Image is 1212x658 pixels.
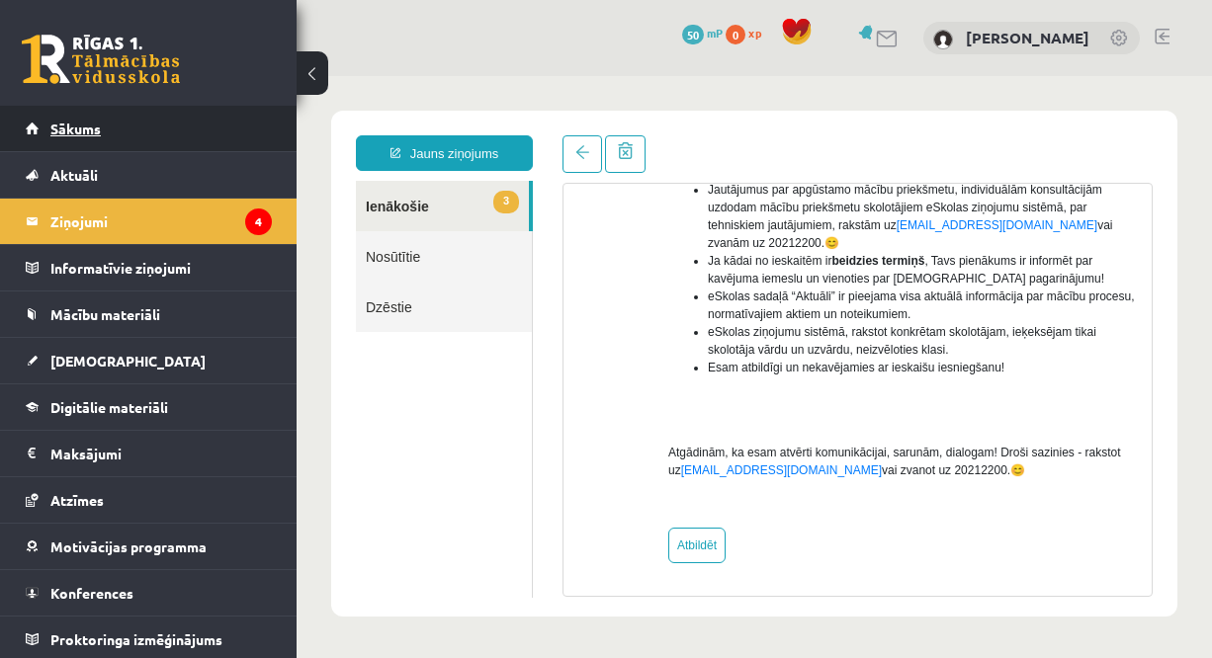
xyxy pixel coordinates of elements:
span: eSkolas ziņojumu sistēmā, rakstot konkrētam skolotājam, ieķeksējam tikai skolotāja vārdu un uzvār... [411,249,800,281]
a: 3Ienākošie [59,105,232,155]
a: Ziņojumi4 [26,199,272,244]
a: 0 xp [726,25,771,41]
span: eSkolas sadaļā “Aktuāli” ir pieejama visa aktuālā informācija par mācību procesu, normatīvajiem a... [411,213,838,245]
a: Dzēstie [59,206,235,256]
a: Mācību materiāli [26,291,272,337]
a: Konferences [26,570,272,616]
span: Ja kādai no ieskaitēm ir , Tavs pienākums ir informēt par kavējuma iemeslu un vienoties par [DEMO... [411,178,808,209]
span: Atgādinām, ka esam atvērti komunikācijai, sarunām, dialogam! Droši sazinies - rakstot uz vai zvan... [372,370,824,401]
a: [EMAIL_ADDRESS][DOMAIN_NAME] [385,387,585,401]
span: Sākums [50,120,101,137]
legend: Maksājumi [50,431,272,476]
a: Sākums [26,106,272,151]
span: 3 [197,115,222,137]
span: xp [748,25,761,41]
a: [PERSON_NAME] [966,28,1089,47]
legend: Informatīvie ziņojumi [50,245,272,290]
legend: Ziņojumi [50,199,272,244]
span: Mācību materiāli [50,305,160,323]
span: Konferences [50,584,133,602]
span: Esam atbildīgi un nekavējamies ar ieskaišu iesniegšanu! [411,285,708,298]
i: 4 [245,208,272,235]
a: Atbildēt [372,452,429,487]
span: mP [707,25,723,41]
a: Digitālie materiāli [26,384,272,430]
span: 0 [726,25,745,44]
span: Proktoringa izmēģinājums [50,630,222,648]
span: Atzīmes [50,491,104,509]
a: Motivācijas programma [26,524,272,569]
a: [DEMOGRAPHIC_DATA] [26,338,272,383]
a: [EMAIL_ADDRESS][DOMAIN_NAME] [600,142,801,156]
a: Aktuāli [26,152,272,198]
a: Jauns ziņojums [59,59,236,95]
a: Rīgas 1. Tālmācības vidusskola [22,35,180,84]
span: Digitālie materiāli [50,398,168,416]
span: 50 [682,25,704,44]
span: Motivācijas programma [50,537,207,555]
a: Atzīmes [26,477,272,523]
img: Katrīna Grima [933,30,953,49]
span: Aktuāli [50,166,98,184]
span: 😊 [714,387,729,401]
a: 50 mP [682,25,723,41]
a: Informatīvie ziņojumi [26,245,272,290]
span: 😊 [528,160,543,174]
span: [DEMOGRAPHIC_DATA] [50,352,206,370]
a: Maksājumi [26,431,272,476]
b: beidzies termiņš [535,178,628,192]
a: Nosūtītie [59,155,235,206]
